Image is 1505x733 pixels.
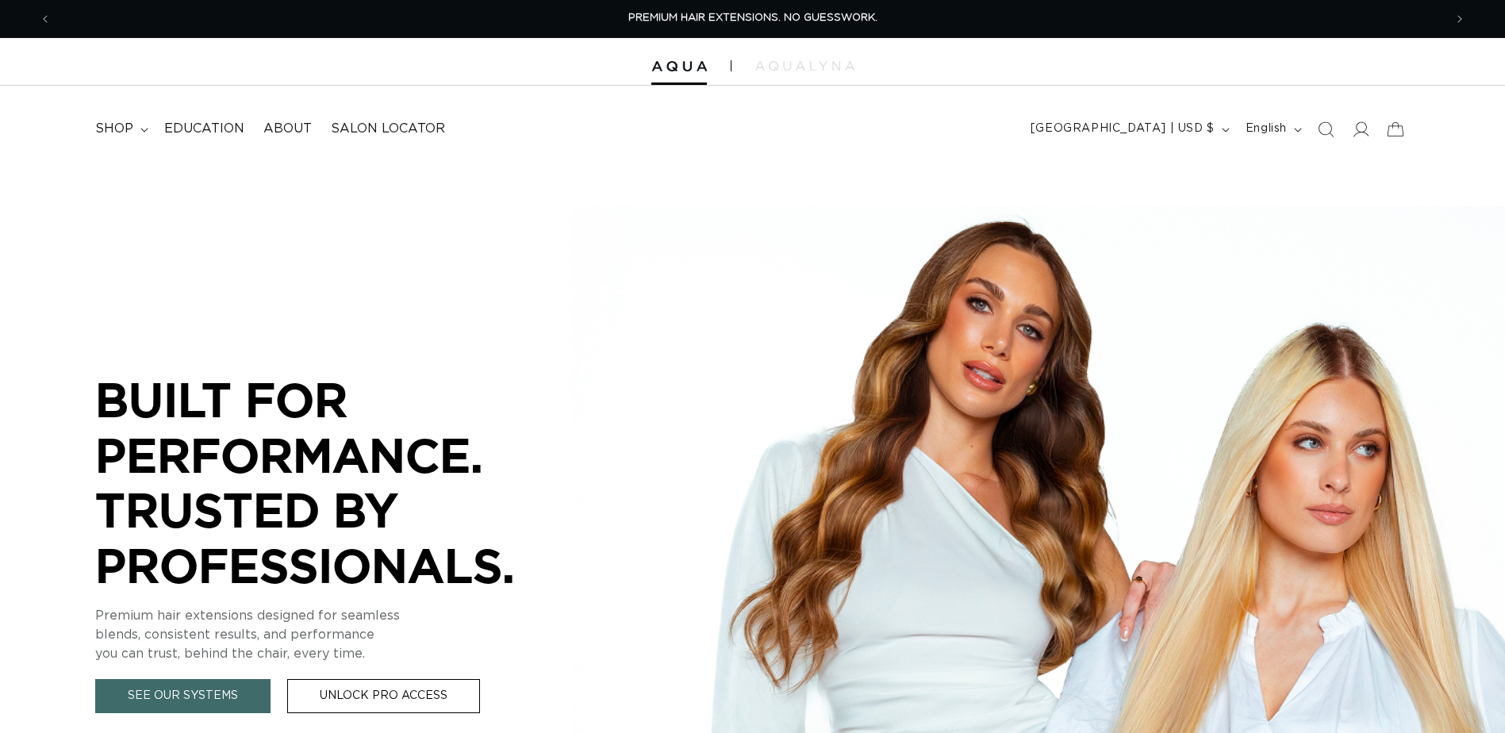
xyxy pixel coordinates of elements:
p: BUILT FOR PERFORMANCE. TRUSTED BY PROFESSIONALS. [95,372,571,593]
button: Previous announcement [28,4,63,34]
a: About [254,111,321,147]
span: About [263,121,312,137]
a: See Our Systems [95,679,271,713]
summary: shop [86,111,155,147]
summary: Search [1308,112,1343,147]
img: Aqua Hair Extensions [651,61,707,72]
span: shop [95,121,133,137]
a: Salon Locator [321,111,455,147]
button: Next announcement [1442,4,1477,34]
button: [GEOGRAPHIC_DATA] | USD $ [1021,114,1236,144]
span: English [1246,121,1287,137]
a: Unlock Pro Access [287,679,480,713]
p: Premium hair extensions designed for seamless blends, consistent results, and performance you can... [95,606,571,663]
span: PREMIUM HAIR EXTENSIONS. NO GUESSWORK. [628,13,877,23]
img: aqualyna.com [755,61,854,71]
button: English [1236,114,1308,144]
span: Education [164,121,244,137]
span: Salon Locator [331,121,445,137]
a: Education [155,111,254,147]
span: [GEOGRAPHIC_DATA] | USD $ [1031,121,1215,137]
